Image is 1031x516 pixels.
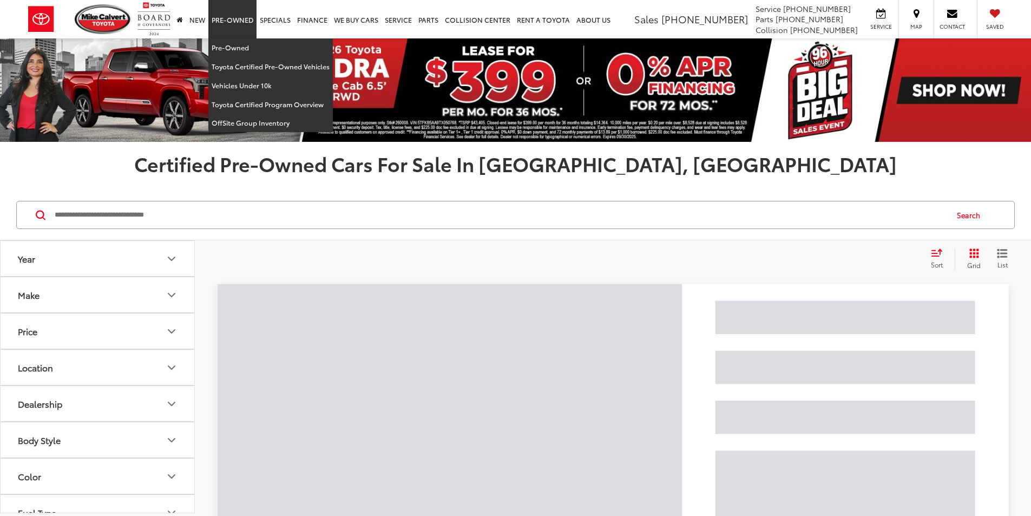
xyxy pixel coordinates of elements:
[1,422,195,458] button: Body StyleBody Style
[997,260,1008,269] span: List
[208,38,333,57] a: Pre-Owned
[54,202,947,228] input: Search by Make, Model, or Keyword
[208,57,333,76] a: Toyota Certified Pre-Owned Vehicles
[165,325,178,338] div: Price
[18,471,41,481] div: Color
[18,362,53,373] div: Location
[925,248,955,270] button: Select sort value
[165,470,178,483] div: Color
[1,313,195,349] button: PricePrice
[208,114,333,132] a: OffSite Group Inventory
[18,326,37,336] div: Price
[983,23,1007,30] span: Saved
[165,397,178,410] div: Dealership
[1,386,195,421] button: DealershipDealership
[931,260,943,269] span: Sort
[165,361,178,374] div: Location
[18,399,62,409] div: Dealership
[947,201,996,228] button: Search
[18,435,61,445] div: Body Style
[18,253,35,264] div: Year
[1,459,195,494] button: ColorColor
[661,12,748,26] span: [PHONE_NUMBER]
[1,241,195,276] button: YearYear
[165,289,178,302] div: Make
[756,3,781,14] span: Service
[989,248,1016,270] button: List View
[940,23,965,30] span: Contact
[634,12,659,26] span: Sales
[756,24,788,35] span: Collision
[967,260,981,270] span: Grid
[18,290,40,300] div: Make
[904,23,928,30] span: Map
[75,4,132,34] img: Mike Calvert Toyota
[165,434,178,447] div: Body Style
[1,350,195,385] button: LocationLocation
[790,24,858,35] span: [PHONE_NUMBER]
[208,95,333,114] a: Toyota Certified Program Overview
[783,3,851,14] span: [PHONE_NUMBER]
[756,14,773,24] span: Parts
[869,23,893,30] span: Service
[776,14,843,24] span: [PHONE_NUMBER]
[955,248,989,270] button: Grid View
[1,277,195,312] button: MakeMake
[208,76,333,95] a: Vehicles Under 10k
[165,252,178,265] div: Year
